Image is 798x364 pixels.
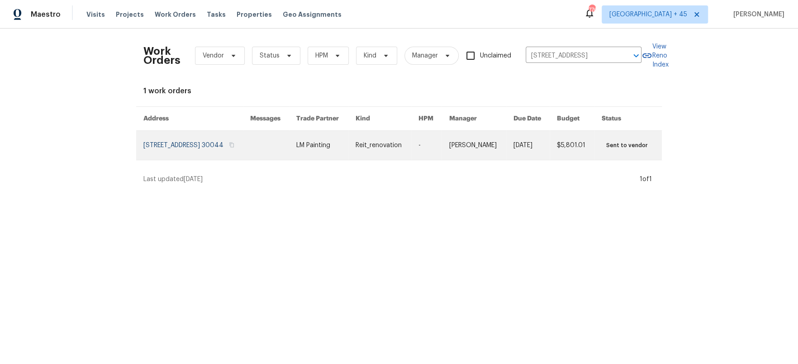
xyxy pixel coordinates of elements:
div: Last updated [143,175,637,184]
span: Unclaimed [480,51,511,61]
th: Trade Partner [289,107,348,131]
div: 1 of 1 [640,175,652,184]
span: Kind [364,51,376,60]
td: Reit_renovation [348,131,411,160]
span: HPM [315,51,328,60]
th: Status [594,107,662,131]
div: 776 [589,5,595,14]
td: LM Painting [289,131,348,160]
th: Manager [442,107,506,131]
input: Enter in an address [526,49,616,63]
td: - [411,131,442,160]
span: [PERSON_NAME] [730,10,784,19]
th: Messages [243,107,290,131]
button: Open [630,49,642,62]
span: Tasks [207,11,226,18]
span: Manager [412,51,438,60]
span: Properties [237,10,272,19]
a: View Reno Index [641,42,669,69]
th: HPM [411,107,442,131]
button: Copy Address [228,141,236,149]
span: [GEOGRAPHIC_DATA] + 45 [609,10,687,19]
div: 1 work orders [143,86,655,96]
span: Work Orders [155,10,196,19]
span: Visits [86,10,105,19]
th: Budget [550,107,594,131]
th: Kind [348,107,411,131]
td: [PERSON_NAME] [442,131,506,160]
span: Maestro [31,10,61,19]
span: Projects [116,10,144,19]
h2: Work Orders [143,47,180,65]
span: [DATE] [184,176,203,182]
span: Vendor [203,51,224,60]
span: Geo Assignments [283,10,342,19]
span: Status [260,51,280,60]
th: Due Date [506,107,550,131]
th: Address [136,107,243,131]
